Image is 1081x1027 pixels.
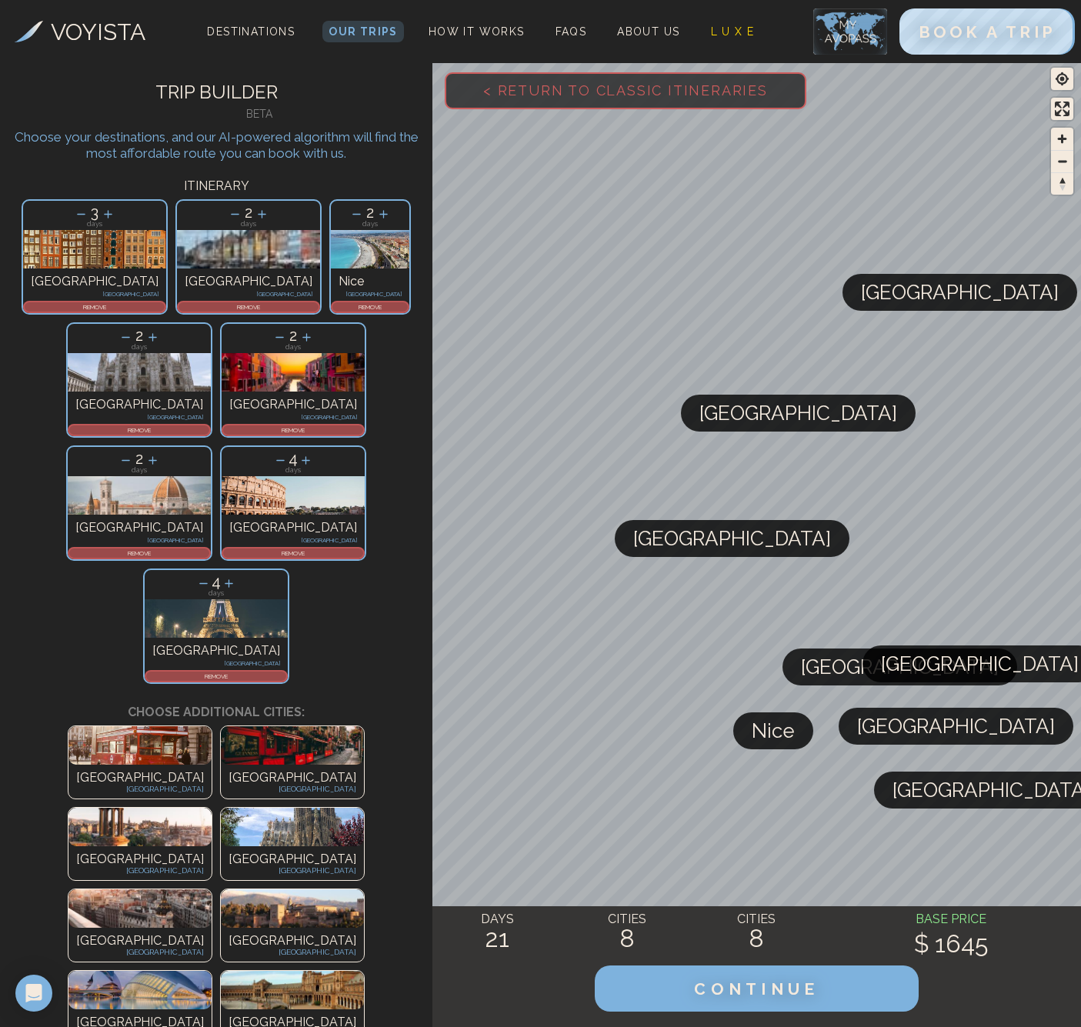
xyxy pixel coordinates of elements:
[229,537,357,543] p: [GEOGRAPHIC_DATA]
[223,425,363,435] p: REMOVE
[229,850,356,869] p: [GEOGRAPHIC_DATA]
[91,203,98,222] span: 3
[595,983,919,998] a: CONTINUE
[245,203,252,222] span: 2
[1051,68,1073,90] button: Find my location
[12,78,421,106] h2: TRIP BUILDER
[432,910,562,929] h4: DAYS
[332,302,408,312] p: REMOVE
[822,910,1081,929] h4: BASE PRICE
[899,26,1075,41] a: BOOK A TRIP
[31,291,158,297] p: [GEOGRAPHIC_DATA]
[68,344,211,351] p: days
[68,467,211,474] p: days
[1051,151,1073,172] span: Zoom out
[68,808,212,846] img: Photo of undefined
[76,769,204,787] p: [GEOGRAPHIC_DATA]
[222,353,365,392] img: Photo of venice
[221,971,364,1009] img: Photo of undefined
[595,965,919,1012] button: CONTINUE
[705,21,761,42] a: L U X E
[611,21,686,42] a: About Us
[145,599,288,638] img: Photo of paris
[68,353,211,392] img: Photo of milan
[15,975,52,1012] div: Open Intercom Messenger
[12,129,421,162] p: Choose your destinations, and our AI-powered algorithm will find the most affordable route you ca...
[223,549,363,558] p: REMOVE
[556,25,587,38] span: FAQs
[69,425,209,435] p: REMOVE
[229,769,356,787] p: [GEOGRAPHIC_DATA]
[76,932,204,950] p: [GEOGRAPHIC_DATA]
[822,930,1081,958] h2: $ 1645
[422,21,531,42] a: How It Works
[861,274,1059,311] span: [GEOGRAPHIC_DATA]
[339,291,402,297] p: [GEOGRAPHIC_DATA]
[1051,173,1073,195] span: Reset bearing to north
[222,344,365,351] p: days
[562,910,692,929] h4: CITIES
[229,932,356,950] p: [GEOGRAPHIC_DATA]
[185,272,312,291] p: [GEOGRAPHIC_DATA]
[75,519,203,537] p: [GEOGRAPHIC_DATA]
[229,395,357,414] p: [GEOGRAPHIC_DATA]
[15,15,145,49] a: VOYISTA
[322,21,404,42] a: Our Trips
[1051,128,1073,150] span: Zoom in
[177,230,320,268] img: Photo of copenhagen
[76,946,204,958] p: [GEOGRAPHIC_DATA]
[459,58,792,123] span: < Return to Classic Itineraries
[899,8,1075,55] button: BOOK A TRIP
[617,25,679,38] span: About Us
[229,946,356,958] p: [GEOGRAPHIC_DATA]
[135,449,143,468] span: 2
[366,203,374,222] span: 2
[23,221,166,228] p: days
[562,925,692,952] h2: 8
[222,476,365,515] img: Photo of rome
[331,230,409,268] img: Photo of nice
[801,649,999,685] span: [GEOGRAPHIC_DATA]
[229,865,356,876] p: [GEOGRAPHIC_DATA]
[1051,172,1073,195] button: Reset bearing to north
[68,971,212,1009] img: Photo of undefined
[229,783,356,795] p: [GEOGRAPHIC_DATA]
[1051,98,1073,120] span: Enter fullscreen
[76,783,204,795] p: [GEOGRAPHIC_DATA]
[185,291,312,297] p: [GEOGRAPHIC_DATA]
[98,106,421,122] h4: BETA
[221,726,364,765] img: Photo of undefined
[31,272,158,291] p: [GEOGRAPHIC_DATA]
[152,660,280,666] p: [GEOGRAPHIC_DATA]
[289,326,297,345] span: 2
[813,8,887,55] img: My Account
[152,642,280,660] p: [GEOGRAPHIC_DATA]
[329,25,398,38] span: Our Trips
[692,925,822,952] h2: 8
[177,221,320,228] p: days
[12,688,421,722] h3: Choose additional cities:
[339,272,402,291] p: Nice
[881,645,1079,682] span: [GEOGRAPHIC_DATA]
[229,519,357,537] p: [GEOGRAPHIC_DATA]
[711,25,755,38] span: L U X E
[145,590,288,597] p: days
[289,449,298,468] span: 4
[25,302,165,312] p: REMOVE
[135,326,143,345] span: 2
[752,712,795,749] span: Nice
[222,467,365,474] p: days
[919,22,1056,42] span: BOOK A TRIP
[15,21,43,42] img: Voyista Logo
[178,302,319,312] p: REMOVE
[76,850,204,869] p: [GEOGRAPHIC_DATA]
[23,230,166,268] img: Photo of amsterdam
[76,865,204,876] p: [GEOGRAPHIC_DATA]
[432,925,562,952] h2: 21
[331,221,409,228] p: days
[432,60,1081,1027] canvas: Map
[857,708,1055,745] span: [GEOGRAPHIC_DATA]
[633,520,831,557] span: [GEOGRAPHIC_DATA]
[12,177,421,195] h3: ITINERARY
